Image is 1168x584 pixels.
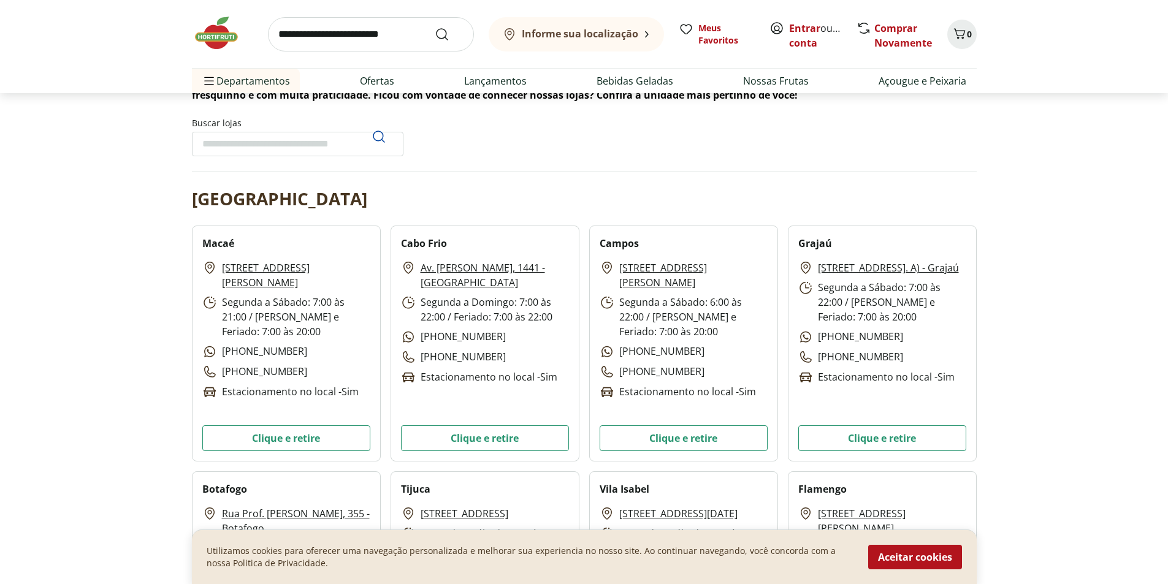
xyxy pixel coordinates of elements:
h2: Tijuca [401,482,430,496]
span: ou [789,21,844,50]
p: [PHONE_NUMBER] [600,364,704,379]
button: Submit Search [435,27,464,42]
span: 0 [967,28,972,40]
button: Clique e retire [798,425,966,451]
p: Utilizamos cookies para oferecer uma navegação personalizada e melhorar sua experiencia no nosso ... [207,545,853,569]
h2: Cabo Frio [401,236,447,251]
span: Departamentos [202,66,290,96]
a: Criar conta [789,21,857,50]
input: search [268,17,474,51]
a: Nossas Frutas [743,74,809,88]
a: [STREET_ADDRESS][PERSON_NAME] [818,506,966,536]
h2: Macaé [202,236,234,251]
a: [STREET_ADDRESS]. A) - Grajaú [818,260,959,275]
a: Entrar [789,21,820,35]
a: [STREET_ADDRESS][PERSON_NAME] [619,260,768,290]
a: Rua Prof. [PERSON_NAME], 355 - Botafogo [222,506,370,536]
h2: Grajaú [798,236,832,251]
img: Hortifruti [192,15,253,51]
button: Menu [202,66,216,96]
b: Informe sua localização [522,27,638,40]
a: Av. [PERSON_NAME], 1441 - [GEOGRAPHIC_DATA] [421,260,569,290]
button: Pesquisar [364,122,394,151]
h2: Campos [600,236,639,251]
a: [STREET_ADDRESS][DATE] [619,506,738,521]
a: [STREET_ADDRESS] [421,506,508,521]
input: Buscar lojasPesquisar [192,132,403,156]
p: [PHONE_NUMBER] [600,344,704,359]
a: Açougue e Peixaria [879,74,966,88]
p: [PHONE_NUMBER] [798,349,903,365]
button: Informe sua localização [489,17,664,51]
p: Estacionamento no local - Sim [401,370,557,385]
p: Segunda a Domingo: 7:00 às 22:00 / Feriado: 7:00 às 22:00 [401,295,569,324]
a: Bebidas Geladas [597,74,673,88]
p: Segunda a Sábado: 7:00 às 21:00 / [PERSON_NAME] e Feriado: 7:00 às 20:00 [600,526,768,570]
p: Segunda a Sábado: 7:00 às 21:00 / [PERSON_NAME] e Feriado: 7:00 às 20:00 [202,295,370,339]
a: Comprar Novamente [874,21,932,50]
button: Clique e retire [401,425,569,451]
p: Segunda a Sábado: 7:00 às 22:00 / [PERSON_NAME] e Feriado: 7:00 às 20:00 [798,280,966,324]
p: [PHONE_NUMBER] [401,329,506,344]
label: Buscar lojas [192,117,403,156]
p: [PHONE_NUMBER] [401,349,506,365]
span: Meus Favoritos [698,22,755,47]
button: Aceitar cookies [868,545,962,569]
p: Estacionamento no local - Sim [600,384,756,400]
a: Lançamentos [464,74,527,88]
h2: Vila Isabel [600,482,649,496]
h2: Flamengo [798,482,847,496]
h2: Botafogo [202,482,247,496]
a: [STREET_ADDRESS][PERSON_NAME] [222,260,370,290]
p: Estacionamento no local - Sim [202,384,359,400]
p: [PHONE_NUMBER] [202,364,307,379]
a: Ofertas [360,74,394,88]
button: Carrinho [947,20,977,49]
button: Clique e retire [202,425,370,451]
p: [PHONE_NUMBER] [202,344,307,359]
a: Meus Favoritos [679,22,755,47]
p: Segunda a Sábado: 6:00 às 21:00 / [PERSON_NAME] e Feriado: 7:00 às 20:00 [401,526,569,570]
p: Estacionamento no local - Sim [798,370,955,385]
h2: [GEOGRAPHIC_DATA] [192,186,367,211]
button: Clique e retire [600,425,768,451]
p: [PHONE_NUMBER] [798,329,903,344]
p: Segunda a Sábado: 6:00 às 22:00 / [PERSON_NAME] e Feriado: 7:00 às 20:00 [600,295,768,339]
